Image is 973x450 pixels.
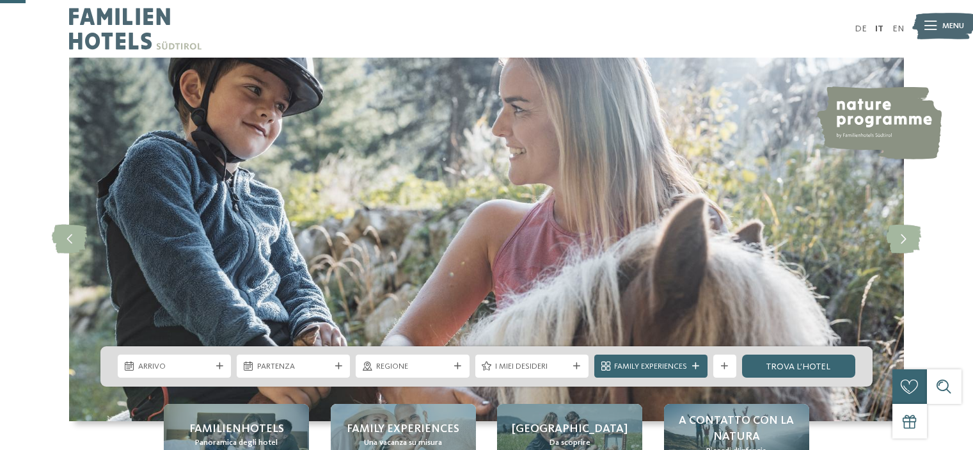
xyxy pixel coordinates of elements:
span: Familienhotels [189,421,284,437]
span: Regione [376,361,449,373]
img: Family hotel Alto Adige: the happy family places! [69,58,904,421]
span: Da scoprire [550,437,590,449]
a: trova l’hotel [742,355,855,378]
span: Arrivo [138,361,211,373]
span: Family Experiences [614,361,687,373]
span: Panoramica degli hotel [195,437,278,449]
img: nature programme by Familienhotels Südtirol [815,86,942,159]
a: EN [892,24,904,33]
span: Family experiences [347,421,459,437]
a: DE [855,24,867,33]
a: IT [875,24,883,33]
span: Menu [942,20,964,32]
span: [GEOGRAPHIC_DATA] [512,421,628,437]
span: Una vacanza su misura [364,437,442,449]
span: I miei desideri [495,361,568,373]
span: A contatto con la natura [676,413,798,445]
span: Partenza [257,361,330,373]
